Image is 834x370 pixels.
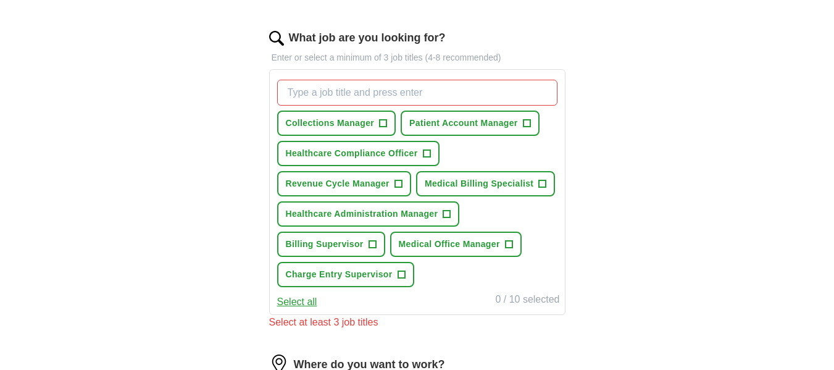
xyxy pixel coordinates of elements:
span: Medical Billing Specialist [425,177,533,190]
button: Revenue Cycle Manager [277,171,411,196]
button: Select all [277,295,317,309]
button: Billing Supervisor [277,232,385,257]
label: What job are you looking for? [289,30,446,46]
button: Medical Billing Specialist [416,171,555,196]
button: Healthcare Administration Manager [277,201,460,227]
span: Medical Office Manager [399,238,500,251]
span: Patient Account Manager [409,117,518,130]
span: Healthcare Compliance Officer [286,147,418,160]
span: Revenue Cycle Manager [286,177,390,190]
span: Billing Supervisor [286,238,364,251]
button: Patient Account Manager [401,111,540,136]
p: Enter or select a minimum of 3 job titles (4-8 recommended) [269,51,565,64]
span: Healthcare Administration Manager [286,208,438,221]
button: Healthcare Compliance Officer [277,141,440,166]
input: Type a job title and press enter [277,80,557,106]
span: Charge Entry Supervisor [286,268,393,281]
span: Collections Manager [286,117,375,130]
button: Charge Entry Supervisor [277,262,414,287]
div: 0 / 10 selected [495,292,559,309]
button: Collections Manager [277,111,396,136]
div: Select at least 3 job titles [269,315,565,330]
button: Medical Office Manager [390,232,522,257]
img: search.png [269,31,284,46]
